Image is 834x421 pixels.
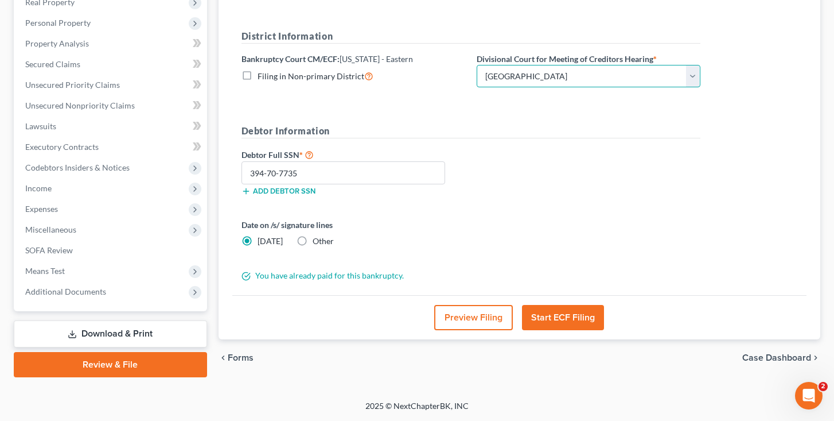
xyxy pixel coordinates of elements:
a: SOFA Review [16,240,207,261]
a: Unsecured Priority Claims [16,75,207,95]
span: Expenses [25,204,58,214]
input: XXX-XX-XXXX [241,161,446,184]
a: Executory Contracts [16,137,207,157]
span: SOFA Review [25,245,73,255]
button: chevron_left Forms [219,353,269,362]
label: Debtor Full SSN [236,148,471,161]
span: Codebtors Insiders & Notices [25,163,130,172]
span: Means Test [25,266,65,276]
span: Executory Contracts [25,142,99,152]
span: Lawsuits [25,121,56,131]
iframe: Intercom live chat [795,382,823,410]
span: Case Dashboard [742,353,811,362]
i: chevron_left [219,353,228,362]
label: Date on /s/ signature lines [241,219,465,231]
a: Case Dashboard chevron_right [742,353,820,362]
span: 2 [819,382,828,391]
span: Secured Claims [25,59,80,69]
a: Lawsuits [16,116,207,137]
a: Secured Claims [16,54,207,75]
span: Other [313,236,334,246]
span: Filing in Non-primary District [258,71,364,81]
span: Unsecured Nonpriority Claims [25,101,135,110]
button: Preview Filing [434,305,513,330]
span: Miscellaneous [25,225,76,234]
span: [DATE] [258,236,283,246]
span: Personal Property [25,18,91,28]
label: Bankruptcy Court CM/ECF: [241,53,413,65]
span: Forms [228,353,254,362]
a: Unsecured Nonpriority Claims [16,95,207,116]
button: Add debtor SSN [241,187,315,196]
a: Property Analysis [16,33,207,54]
div: 2025 © NextChapterBK, INC [90,400,744,421]
i: chevron_right [811,353,820,362]
span: Unsecured Priority Claims [25,80,120,90]
a: Review & File [14,352,207,377]
button: Start ECF Filing [522,305,604,330]
span: Additional Documents [25,287,106,296]
div: You have already paid for this bankruptcy. [236,270,706,281]
span: Income [25,183,52,193]
h5: Debtor Information [241,124,700,138]
span: Property Analysis [25,38,89,48]
h5: District Information [241,29,700,44]
span: [US_STATE] - Eastern [340,54,413,64]
label: Divisional Court for Meeting of Creditors Hearing [477,53,657,65]
a: Download & Print [14,320,207,347]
